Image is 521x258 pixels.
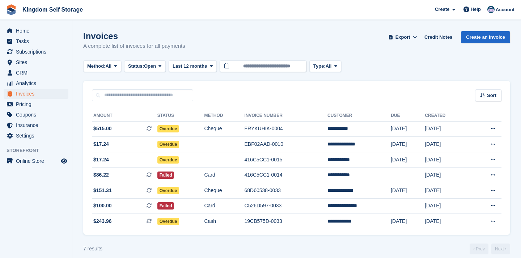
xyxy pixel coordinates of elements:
[4,120,68,130] a: menu
[16,131,59,141] span: Settings
[245,110,327,122] th: Invoice Number
[124,60,166,72] button: Status: Open
[395,34,410,41] span: Export
[391,214,425,229] td: [DATE]
[496,6,514,13] span: Account
[169,60,217,72] button: Last 12 months
[83,245,102,253] div: 7 results
[16,110,59,120] span: Coupons
[4,68,68,78] a: menu
[245,137,327,152] td: EBF02AAD-0010
[204,168,244,183] td: Card
[93,217,112,225] span: $243.96
[93,156,109,164] span: $17.24
[16,68,59,78] span: CRM
[391,137,425,152] td: [DATE]
[83,60,121,72] button: Method: All
[245,152,327,168] td: 416C5CC1-0015
[204,198,244,214] td: Card
[245,168,327,183] td: 416C5CC1-0014
[391,110,425,122] th: Due
[60,157,68,165] a: Preview store
[204,121,244,137] td: Cheque
[4,78,68,88] a: menu
[144,63,156,70] span: Open
[4,57,68,67] a: menu
[16,78,59,88] span: Analytics
[16,57,59,67] span: Sites
[4,156,68,166] a: menu
[157,187,179,194] span: Overdue
[487,6,495,13] img: Bradley Werlin
[391,152,425,168] td: [DATE]
[4,26,68,36] a: menu
[425,152,469,168] td: [DATE]
[245,198,327,214] td: C526D597-0033
[468,244,512,254] nav: Page
[391,183,425,199] td: [DATE]
[425,198,469,214] td: [DATE]
[327,110,391,122] th: Customer
[93,140,109,148] span: $17.24
[93,171,109,179] span: $86.22
[157,172,174,179] span: Failed
[83,42,185,50] p: A complete list of invoices for all payments
[425,110,469,122] th: Created
[16,26,59,36] span: Home
[245,183,327,199] td: 68D60538-0033
[204,183,244,199] td: Cheque
[93,125,112,132] span: $515.00
[461,31,510,43] a: Create an Invoice
[204,214,244,229] td: Cash
[425,183,469,199] td: [DATE]
[16,99,59,109] span: Pricing
[83,31,185,41] h1: Invoices
[4,47,68,57] a: menu
[204,110,244,122] th: Method
[157,141,179,148] span: Overdue
[157,218,179,225] span: Overdue
[387,31,419,43] button: Export
[157,156,179,164] span: Overdue
[16,120,59,130] span: Insurance
[4,99,68,109] a: menu
[16,36,59,46] span: Tasks
[16,47,59,57] span: Subscriptions
[487,92,496,99] span: Sort
[16,89,59,99] span: Invoices
[157,110,204,122] th: Status
[425,168,469,183] td: [DATE]
[470,244,488,254] a: Previous
[4,36,68,46] a: menu
[425,137,469,152] td: [DATE]
[471,6,481,13] span: Help
[491,244,510,254] a: Next
[7,147,72,154] span: Storefront
[6,4,17,15] img: stora-icon-8386f47178a22dfd0bd8f6a31ec36ba5ce8667c1dd55bd0f319d3a0aa187defe.svg
[16,156,59,166] span: Online Store
[93,187,112,194] span: $151.31
[245,214,327,229] td: 19CB575D-0033
[326,63,332,70] span: All
[4,110,68,120] a: menu
[313,63,326,70] span: Type:
[425,121,469,137] td: [DATE]
[106,63,112,70] span: All
[4,89,68,99] a: menu
[92,110,157,122] th: Amount
[128,63,144,70] span: Status:
[173,63,207,70] span: Last 12 months
[425,214,469,229] td: [DATE]
[20,4,86,16] a: Kingdom Self Storage
[391,121,425,137] td: [DATE]
[309,60,341,72] button: Type: All
[157,202,174,210] span: Failed
[245,121,327,137] td: FRYKUHIK-0004
[93,202,112,210] span: $100.00
[87,63,106,70] span: Method:
[435,6,449,13] span: Create
[4,131,68,141] a: menu
[157,125,179,132] span: Overdue
[422,31,455,43] a: Credit Notes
